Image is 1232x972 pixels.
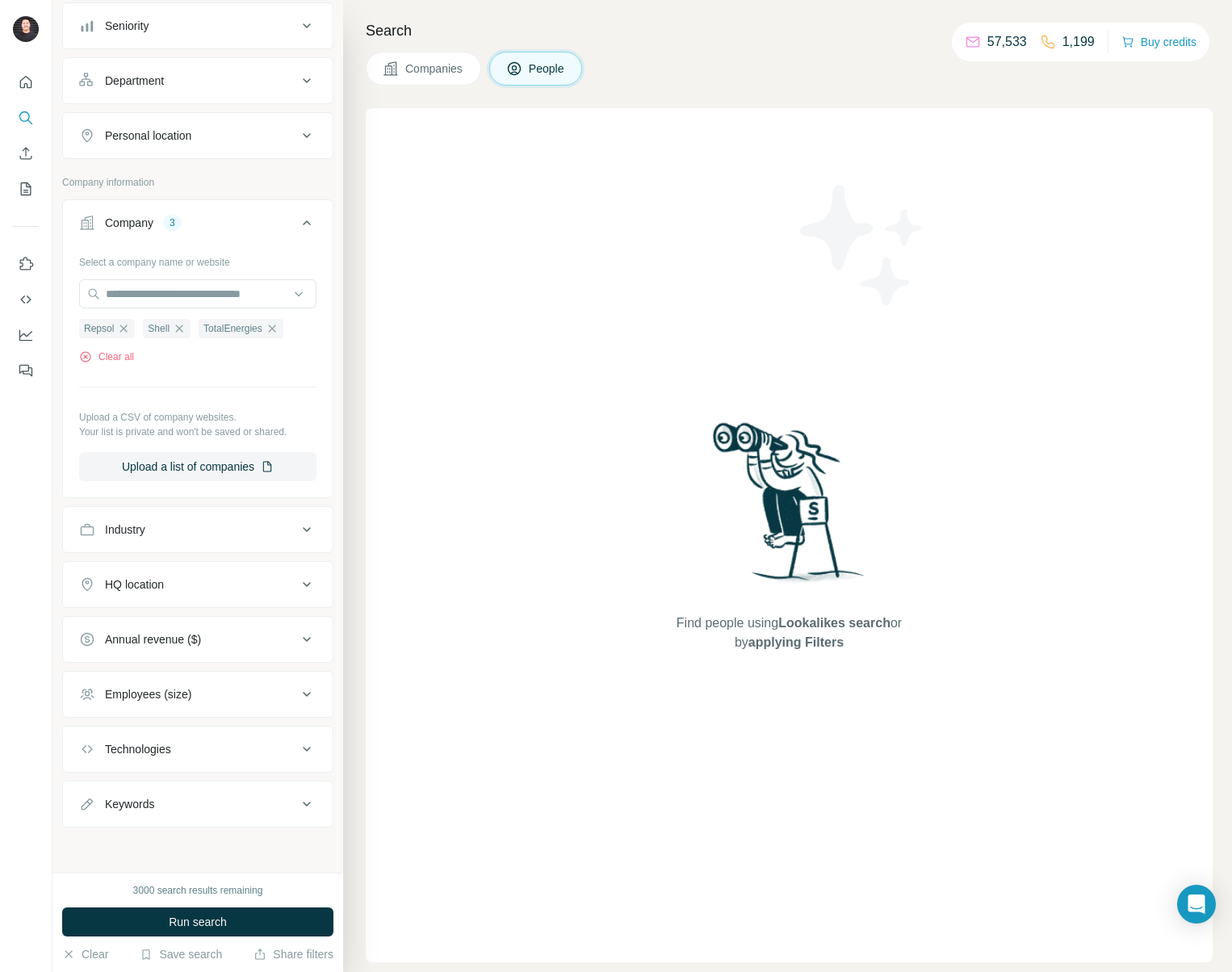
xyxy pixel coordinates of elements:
img: Surfe Illustration - Stars [790,173,935,318]
div: Industry [105,522,145,538]
button: Dashboard [13,321,39,350]
button: Search [13,103,39,132]
button: Department [63,61,333,100]
button: Run search [62,907,333,936]
img: Avatar [13,16,39,42]
span: Run search [169,914,227,930]
div: Employees (size) [105,686,191,702]
span: applying Filters [748,635,844,649]
button: Clear [62,946,108,962]
button: Buy credits [1121,31,1196,53]
div: 3000 search results remaining [133,883,263,898]
button: Enrich CSV [13,139,39,168]
div: Select a company name or website [79,249,316,270]
span: Repsol [84,321,114,336]
span: Find people using or by [660,614,918,652]
button: Feedback [13,356,39,385]
button: Clear all [79,350,134,364]
button: Personal location [63,116,333,155]
div: Department [105,73,164,89]
button: Save search [140,946,222,962]
div: Personal location [105,128,191,144]
div: Seniority [105,18,149,34]
button: HQ location [63,565,333,604]
div: Technologies [105,741,171,757]
button: Industry [63,510,333,549]
span: Lookalikes search [778,616,890,630]
p: Company information [62,175,333,190]
p: Your list is private and won't be saved or shared. [79,425,316,439]
p: 1,199 [1062,32,1095,52]
button: Company3 [63,203,333,249]
button: Use Surfe API [13,285,39,314]
p: Upload a CSV of company websites. [79,410,316,425]
span: Shell [148,321,170,336]
button: Keywords [63,785,333,823]
div: Open Intercom Messenger [1177,885,1216,924]
button: My lists [13,174,39,203]
div: HQ location [105,576,164,593]
button: Annual revenue ($) [63,620,333,659]
span: People [529,61,566,77]
div: Annual revenue ($) [105,631,201,647]
span: Companies [405,61,464,77]
button: Use Surfe on LinkedIn [13,249,39,279]
span: TotalEnergies [203,321,262,336]
div: Company [105,215,153,231]
img: Surfe Illustration - Woman searching with binoculars [706,418,874,598]
h4: Search [366,19,1213,42]
button: Seniority [63,6,333,45]
div: 3 [163,216,182,230]
button: Share filters [254,946,333,962]
button: Employees (size) [63,675,333,714]
div: Keywords [105,796,154,812]
button: Quick start [13,68,39,97]
button: Technologies [63,730,333,769]
button: Upload a list of companies [79,452,316,481]
p: 57,533 [987,32,1027,52]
